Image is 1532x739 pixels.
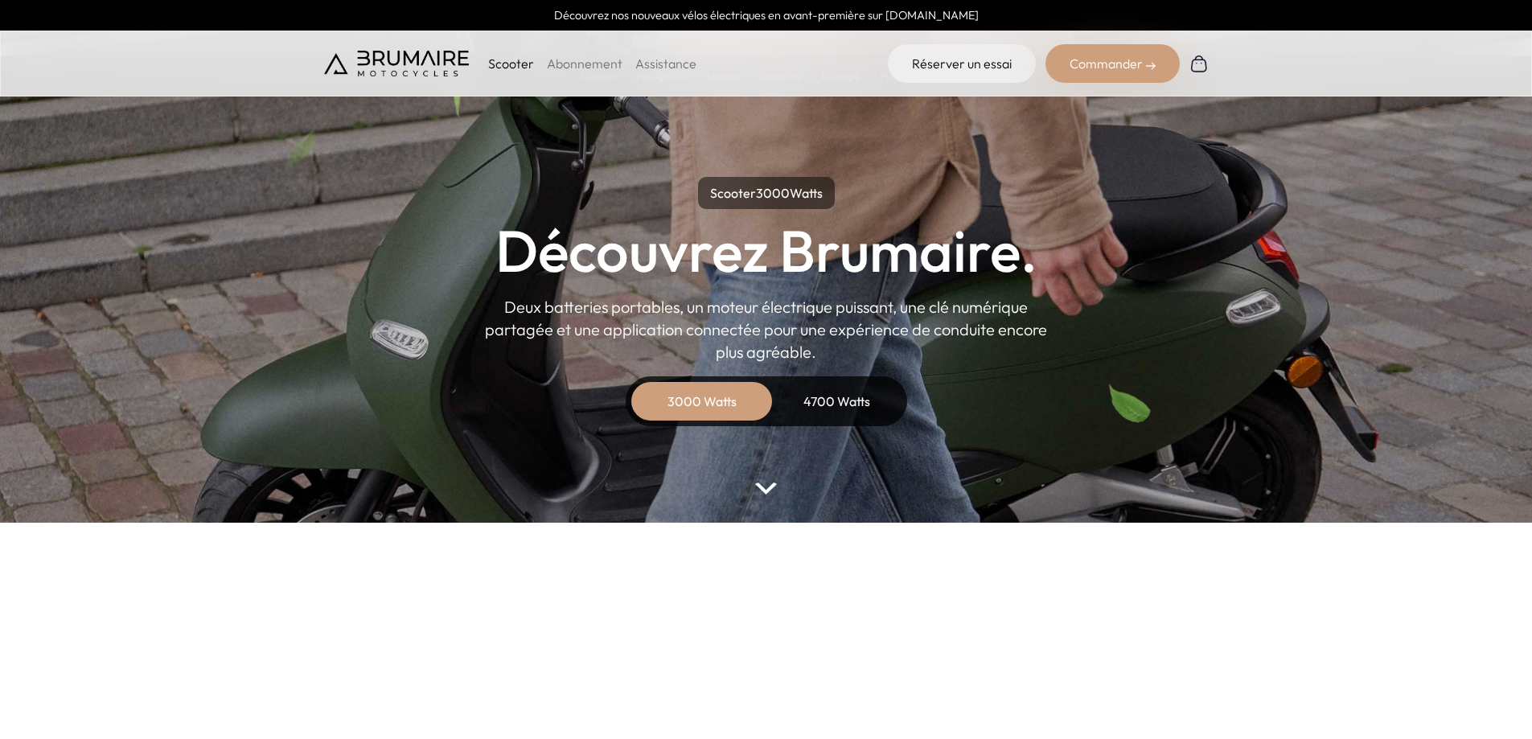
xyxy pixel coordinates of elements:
p: Scooter Watts [698,177,835,209]
a: Réserver un essai [888,44,1036,83]
div: 3000 Watts [638,382,766,421]
a: Assistance [635,55,696,72]
img: Panier [1189,54,1209,73]
p: Scooter [488,54,534,73]
img: arrow-bottom.png [755,482,776,495]
p: Deux batteries portables, un moteur électrique puissant, une clé numérique partagée et une applic... [485,296,1048,363]
img: Brumaire Motocycles [324,51,469,76]
a: Abonnement [547,55,622,72]
img: right-arrow-2.png [1146,61,1156,71]
div: 4700 Watts [773,382,902,421]
h1: Découvrez Brumaire. [495,222,1037,280]
span: 3000 [756,185,790,201]
div: Commander [1045,44,1180,83]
